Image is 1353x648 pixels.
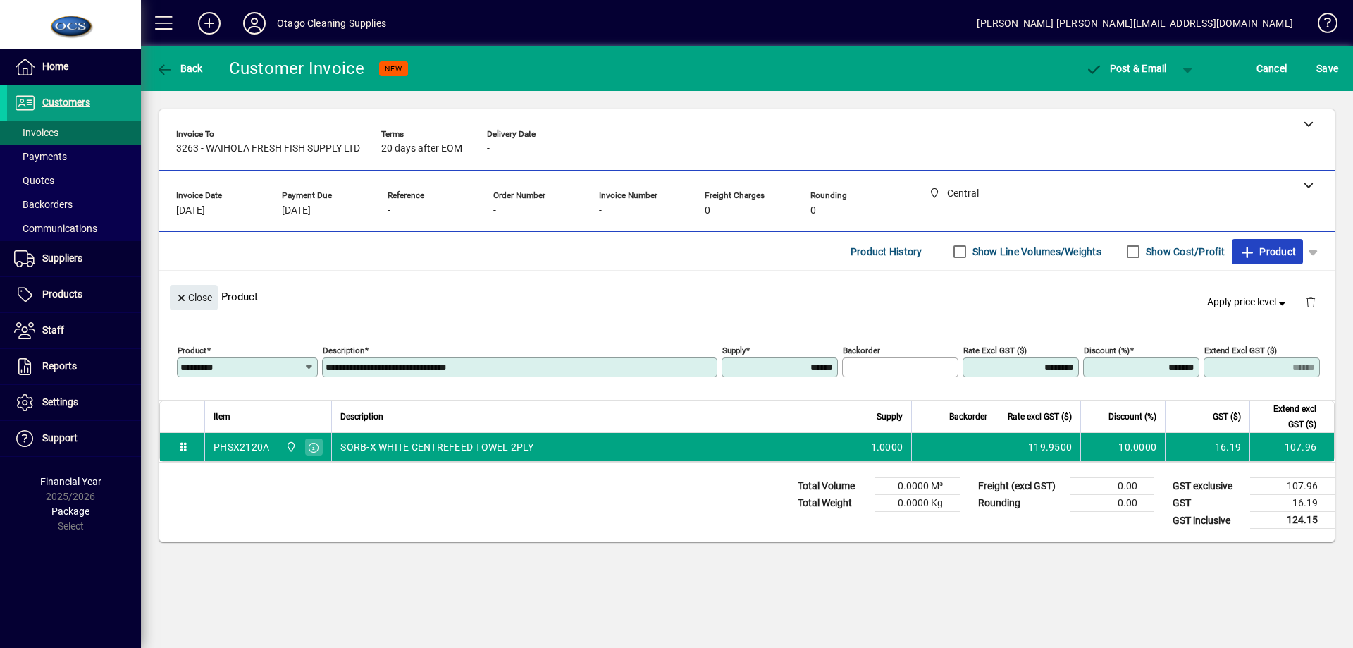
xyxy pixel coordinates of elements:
button: Close [170,285,218,310]
span: 3263 - WAIHOLA FRESH FISH SUPPLY LTD [176,143,360,154]
td: GST inclusive [1166,512,1250,530]
span: Settings [42,396,78,408]
span: Close [175,286,212,310]
a: Staff [7,313,141,348]
td: 107.96 [1249,433,1334,461]
a: Support [7,421,141,456]
span: - [487,143,490,154]
span: Extend excl GST ($) [1259,401,1316,432]
td: 0.0000 M³ [875,478,960,495]
td: Total Weight [791,495,875,512]
span: ost & Email [1085,63,1167,74]
span: Backorders [14,199,73,210]
div: Customer Invoice [229,57,365,80]
a: Payments [7,145,141,169]
td: Total Volume [791,478,875,495]
span: - [599,205,602,216]
a: Suppliers [7,241,141,276]
span: Staff [42,324,64,336]
span: Reports [42,360,77,372]
span: 0 [705,205,710,216]
button: Apply price level [1201,290,1295,315]
td: Freight (excl GST) [971,478,1070,495]
span: Supply [877,409,903,424]
td: 107.96 [1250,478,1335,495]
button: Profile [232,11,277,36]
div: Otago Cleaning Supplies [277,12,386,35]
a: Communications [7,216,141,240]
button: Cancel [1253,56,1291,81]
span: 20 days after EOM [381,143,462,154]
button: Back [152,56,206,81]
span: Product History [851,240,922,263]
a: Settings [7,385,141,420]
td: 16.19 [1250,495,1335,512]
button: Product History [845,239,928,264]
span: Home [42,61,68,72]
span: Customers [42,97,90,108]
td: Rounding [971,495,1070,512]
span: Suppliers [42,252,82,264]
td: 0.0000 Kg [875,495,960,512]
span: P [1110,63,1116,74]
button: Delete [1294,285,1328,319]
td: 16.19 [1165,433,1249,461]
label: Show Cost/Profit [1143,245,1225,259]
span: Product [1239,240,1296,263]
label: Show Line Volumes/Weights [970,245,1101,259]
td: 10.0000 [1080,433,1165,461]
span: 0 [810,205,816,216]
span: Central [282,439,298,455]
span: Financial Year [40,476,101,487]
span: Description [340,409,383,424]
td: GST [1166,495,1250,512]
span: Cancel [1256,57,1287,80]
mat-label: Rate excl GST ($) [963,346,1027,355]
span: - [493,205,496,216]
span: Backorder [949,409,987,424]
span: [DATE] [282,205,311,216]
span: GST ($) [1213,409,1241,424]
span: Apply price level [1207,295,1289,310]
mat-label: Description [323,346,364,355]
span: [DATE] [176,205,205,216]
span: Rate excl GST ($) [1008,409,1072,424]
span: Communications [14,223,97,234]
app-page-header-button: Delete [1294,295,1328,308]
app-page-header-button: Back [141,56,218,81]
button: Post & Email [1078,56,1174,81]
a: Knowledge Base [1307,3,1335,49]
button: Product [1232,239,1303,264]
a: Backorders [7,192,141,216]
mat-label: Backorder [843,346,880,355]
div: 119.9500 [1005,440,1072,454]
span: Discount (%) [1108,409,1156,424]
span: SORB-X WHITE CENTREFEED TOWEL 2PLY [340,440,533,454]
mat-label: Supply [722,346,746,355]
span: Back [156,63,203,74]
span: Package [51,506,89,517]
span: Invoices [14,127,58,138]
td: 0.00 [1070,478,1154,495]
a: Home [7,49,141,85]
a: Reports [7,349,141,384]
a: Products [7,277,141,312]
span: Payments [14,151,67,162]
span: 1.0000 [871,440,903,454]
span: Item [214,409,230,424]
span: S [1316,63,1322,74]
td: 124.15 [1250,512,1335,530]
span: Products [42,288,82,300]
div: [PERSON_NAME] [PERSON_NAME][EMAIL_ADDRESS][DOMAIN_NAME] [977,12,1293,35]
span: Support [42,432,78,444]
td: 0.00 [1070,495,1154,512]
span: Quotes [14,175,54,186]
button: Add [187,11,232,36]
button: Save [1313,56,1342,81]
span: - [388,205,390,216]
app-page-header-button: Close [166,291,221,303]
td: GST exclusive [1166,478,1250,495]
span: ave [1316,57,1338,80]
mat-label: Product [178,346,206,355]
div: Product [159,271,1335,322]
